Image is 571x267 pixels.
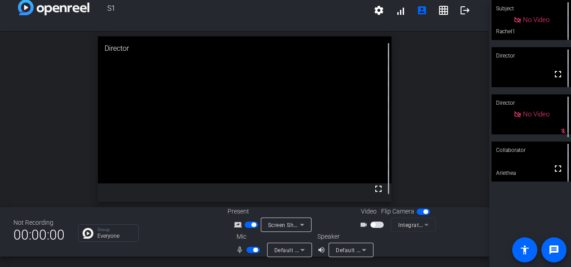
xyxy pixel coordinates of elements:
[460,5,470,16] mat-icon: logout
[553,69,563,80] mat-icon: fullscreen
[274,246,442,254] span: Default - Microphone (USB Condenser Microphone) (31b2:0011)
[317,245,328,255] mat-icon: volume_up
[83,228,93,239] img: Chat Icon
[268,221,307,228] span: Screen Sharing
[13,218,65,227] div: Not Recording
[228,232,317,241] div: Mic
[523,110,549,118] span: No Video
[97,227,134,232] p: Group
[98,36,391,61] div: Director
[13,224,65,246] span: 00:00:00
[373,183,384,194] mat-icon: fullscreen
[234,219,245,230] mat-icon: screen_share_outline
[228,207,317,216] div: Present
[317,232,371,241] div: Speaker
[336,246,439,254] span: Default - Speakers (2- Realtek(R) Audio)
[492,94,571,111] div: Director
[553,163,563,174] mat-icon: fullscreen
[381,207,414,216] span: Flip Camera
[360,219,370,230] mat-icon: videocam_outline
[523,16,549,24] span: No Video
[236,245,246,255] mat-icon: mic_none
[492,142,571,159] div: Collaborator
[492,47,571,64] div: Director
[361,207,377,216] span: Video
[97,233,134,239] p: Everyone
[519,245,530,255] mat-icon: accessibility
[373,5,384,16] mat-icon: settings
[549,245,559,255] mat-icon: message
[438,5,449,16] mat-icon: grid_on
[417,5,427,16] mat-icon: account_box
